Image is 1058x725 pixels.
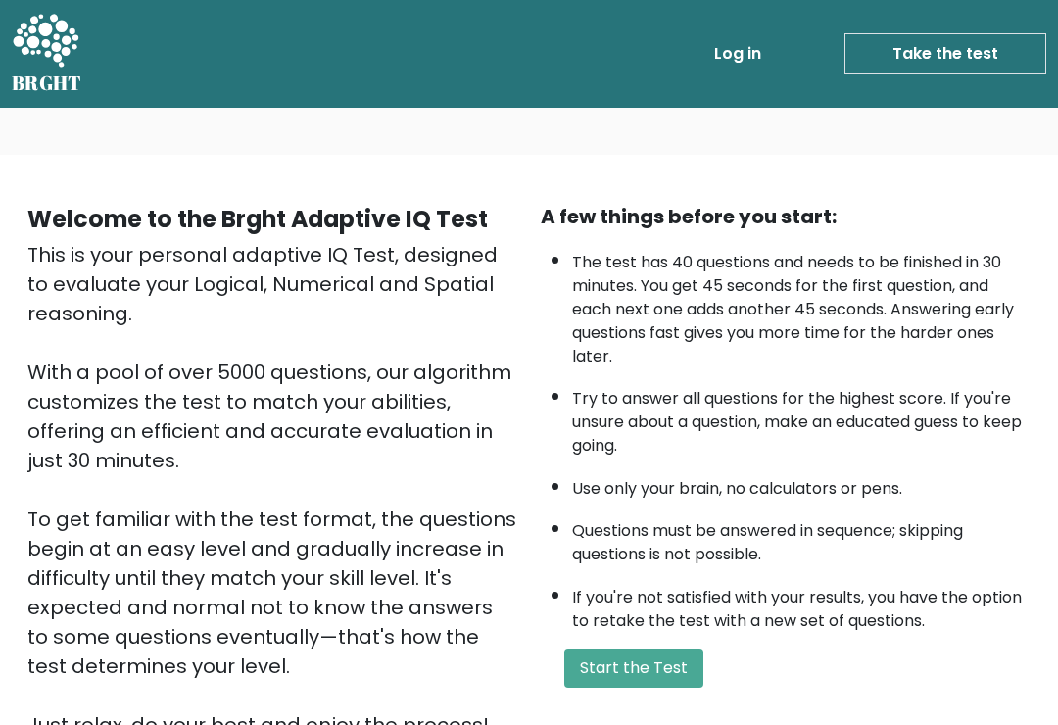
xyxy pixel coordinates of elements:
[572,467,1031,501] li: Use only your brain, no calculators or pens.
[572,509,1031,566] li: Questions must be answered in sequence; skipping questions is not possible.
[564,649,703,688] button: Start the Test
[572,377,1031,458] li: Try to answer all questions for the highest score. If you're unsure about a question, make an edu...
[572,241,1031,368] li: The test has 40 questions and needs to be finished in 30 minutes. You get 45 seconds for the firs...
[541,202,1031,231] div: A few things before you start:
[27,203,488,235] b: Welcome to the Brght Adaptive IQ Test
[844,33,1046,74] a: Take the test
[706,34,769,73] a: Log in
[12,8,82,100] a: BRGHT
[12,72,82,95] h5: BRGHT
[572,576,1031,633] li: If you're not satisfied with your results, you have the option to retake the test with a new set ...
